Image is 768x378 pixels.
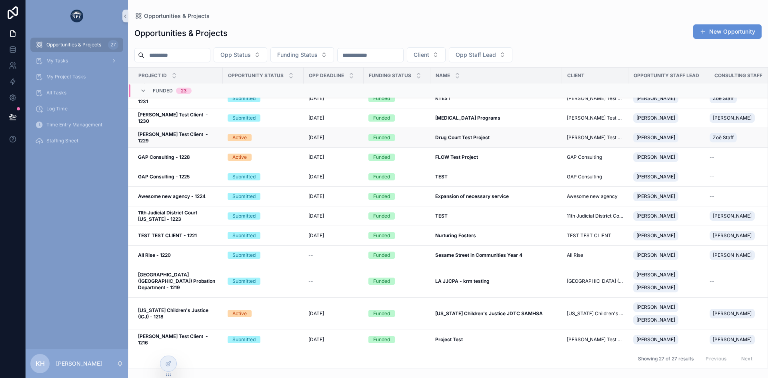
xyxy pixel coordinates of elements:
span: [PERSON_NAME] [636,193,675,200]
span: Staffing Sheet [46,138,78,144]
a: TEST TEST CLIENT [567,232,624,239]
a: Funded [368,134,426,141]
span: [PERSON_NAME] [636,284,675,291]
span: [PERSON_NAME] [636,317,675,323]
strong: Drug Court Test Project [435,134,490,140]
a: [PERSON_NAME] Test Client [567,115,624,121]
span: TEST TEST CLIENT [567,232,611,239]
a: Funded [368,232,426,239]
a: Awesome new agency [567,193,624,200]
a: Funded [368,95,426,102]
button: Select Button [214,47,267,62]
strong: [MEDICAL_DATA] Programs [435,115,500,121]
a: Active [228,134,299,141]
span: My Tasks [46,58,68,64]
a: [PERSON_NAME] [633,333,704,346]
a: [DATE] [308,310,359,317]
div: scrollable content [26,32,128,158]
span: [DATE] [308,213,324,219]
a: [PERSON_NAME] Test Client [567,134,624,141]
span: [DATE] [308,310,324,317]
span: Opportunity Staff Lead [634,72,699,79]
span: GAP Consulting [567,154,602,160]
a: Funded [368,173,426,180]
span: -- [710,193,714,200]
strong: 11th Judicial District Court [US_STATE] - 1223 [138,210,198,222]
span: Opportunity Status [228,72,284,79]
a: Funded [368,310,426,317]
a: Awesome new agency - 1224 [138,193,218,200]
div: Funded [373,193,390,200]
a: [PERSON_NAME] [710,229,764,242]
a: TEST [435,213,557,219]
span: [DATE] [308,336,324,343]
a: Log Time [30,102,123,116]
a: All Rise - 1220 [138,252,218,258]
a: Submitted [228,252,299,259]
div: Submitted [232,114,256,122]
a: [PERSON_NAME] Test Client [567,95,624,102]
a: [PERSON_NAME] [710,249,764,262]
span: 11th Judicial District Court [US_STATE] [567,213,624,219]
a: 11th Judicial District Court [US_STATE] - 1223 [138,210,218,222]
span: [DATE] [308,115,324,121]
div: Submitted [232,173,256,180]
a: [DATE] [308,193,359,200]
span: -- [710,174,714,180]
a: [PERSON_NAME] [633,249,704,262]
div: Funded [373,134,390,141]
strong: [PERSON_NAME] Test Client - 1230 [138,112,209,124]
button: Select Button [270,47,334,62]
span: Zoë Staff [713,95,734,102]
a: Time Entry Management [30,118,123,132]
a: Nurturing Fosters [435,232,557,239]
span: Awesome new agency [567,193,618,200]
button: New Opportunity [693,24,762,39]
div: Submitted [232,252,256,259]
a: [PERSON_NAME] Test Client - 1216 [138,333,218,346]
span: [PERSON_NAME] [713,252,752,258]
a: Opportunities & Projects [134,12,210,20]
div: Funded [373,278,390,285]
span: [PERSON_NAME] [636,154,675,160]
div: Funded [373,310,390,317]
span: Opp Status [220,51,251,59]
a: Funded [368,114,426,122]
a: LA JJCPA - krm testing [435,278,557,284]
strong: TEST TEST CLIENT - 1221 [138,232,197,238]
a: Staffing Sheet [30,134,123,148]
div: Funded [373,95,390,102]
a: TEST TEST CLIENT - 1221 [138,232,218,239]
a: [PERSON_NAME] [633,229,704,242]
div: 27 [108,40,118,50]
span: KH [36,359,45,368]
strong: KTEST [435,95,451,101]
a: Funded [368,278,426,285]
div: Active [232,154,247,161]
strong: [PERSON_NAME] Test Client - 1229 [138,131,209,144]
a: [PERSON_NAME] [710,210,764,222]
a: [PERSON_NAME] [633,170,704,183]
span: Time Entry Management [46,122,102,128]
a: Submitted [228,114,299,122]
span: [PERSON_NAME] [713,115,752,121]
strong: [GEOGRAPHIC_DATA] ([GEOGRAPHIC_DATA]) Probation Department - 1219 [138,272,216,290]
span: [DATE] [308,232,324,239]
strong: GAP Consulting - 1225 [138,174,190,180]
span: [PERSON_NAME] [636,232,675,239]
strong: TEST [435,213,448,219]
span: Opportunities & Projects [144,12,210,20]
span: GAP Consulting [567,174,602,180]
div: Funded [373,232,390,239]
a: -- [710,174,764,180]
span: [PERSON_NAME] [713,336,752,343]
div: Submitted [232,95,256,102]
a: FLOW Test Project [435,154,557,160]
strong: [PERSON_NAME] Test Client - 1216 [138,333,209,346]
span: Client [414,51,429,59]
span: Consulting Staff [714,72,762,79]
